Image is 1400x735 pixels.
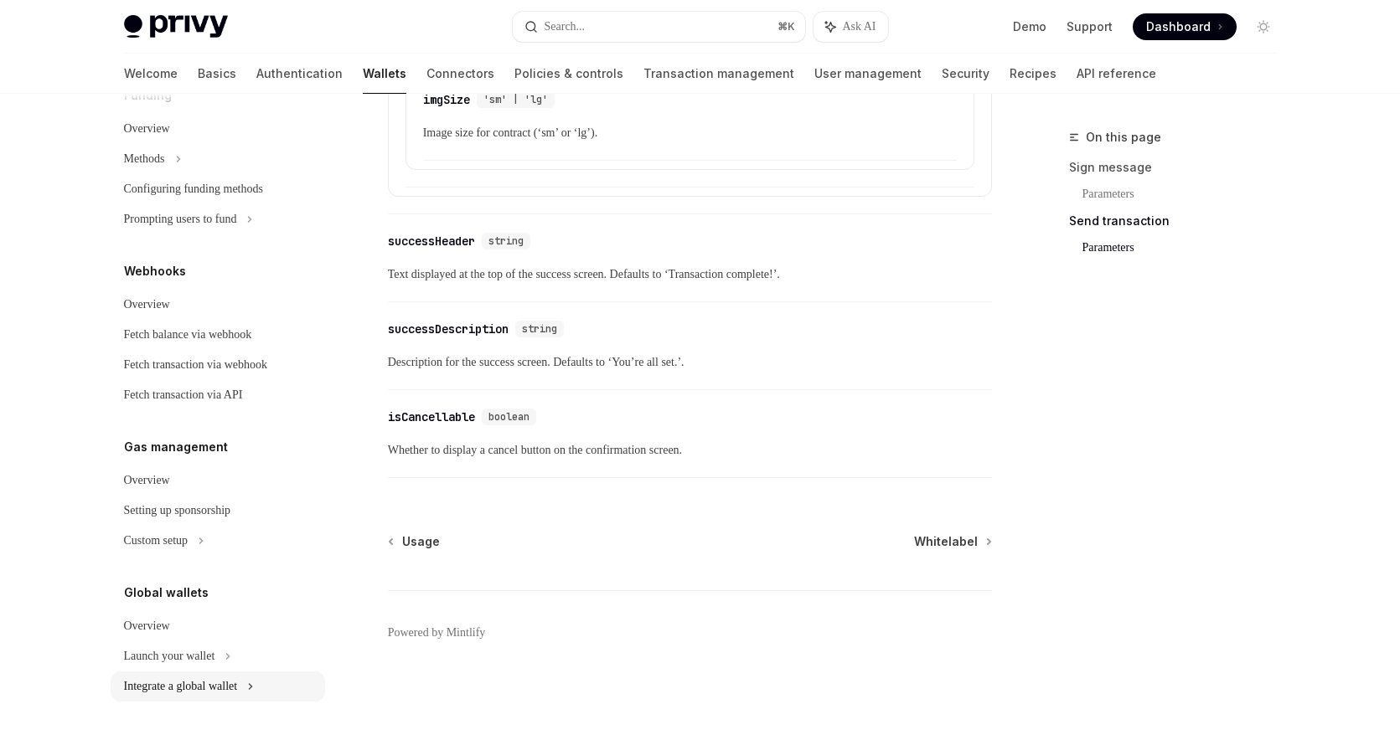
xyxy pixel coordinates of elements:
[488,410,530,424] span: boolean
[488,234,524,248] span: string
[111,114,325,144] a: Overview
[1082,181,1290,208] a: Parameters
[124,179,263,199] div: Configuring funding methods
[124,15,228,39] img: light logo
[1067,18,1113,35] a: Support
[522,322,557,336] span: string
[423,123,957,143] span: Image size for contract (‘sm’ or ‘lg’).
[111,174,325,204] a: Configuring funding methods
[814,54,922,94] a: User management
[388,352,992,373] span: Description for the success screen. Defaults to ‘You’re all set.’.
[124,355,267,375] div: Fetch transaction via webhook
[363,54,406,94] a: Wallets
[1086,127,1161,147] span: On this page
[402,533,440,550] span: Usage
[390,533,440,550] a: Usage
[545,17,586,37] div: Search...
[388,321,509,337] div: successDescription
[388,233,475,249] div: successHeader
[388,409,475,425] div: isCancellable
[111,350,325,380] a: Fetch transaction via webhook
[111,611,325,641] a: Overview
[124,325,252,345] div: Fetch balance via webhook
[124,209,237,229] div: Prompting users to fund
[513,12,806,42] button: Search...⌘K
[914,533,978,550] span: Whitelabel
[1013,18,1046,35] a: Demo
[814,12,887,42] button: Ask AI
[124,437,228,457] h5: Gas management
[124,54,178,94] a: Welcome
[111,465,325,496] a: Overview
[1133,13,1237,40] a: Dashboard
[198,54,236,94] a: Basics
[124,149,165,169] div: Methods
[1069,154,1290,181] a: Sign message
[643,54,794,94] a: Transaction management
[124,261,186,281] h5: Webhooks
[124,646,215,666] div: Launch your wallet
[124,501,231,521] div: Setting up sponsorship
[1077,54,1156,94] a: API reference
[111,320,325,350] a: Fetch balance via webhook
[1250,13,1277,40] button: Toggle dark mode
[124,583,209,603] h5: Global wallets
[111,496,325,526] a: Setting up sponsorship
[514,54,623,94] a: Policies & controls
[1069,208,1290,234] a: Send transaction
[388,624,486,641] a: Powered by Mintlify
[124,616,170,636] div: Overview
[777,20,795,33] span: ⌘ K
[111,290,325,320] a: Overview
[388,265,992,285] span: Text displayed at the top of the success screen. Defaults to ‘Transaction complete!’.
[423,91,470,108] div: imgSize
[256,54,343,94] a: Authentication
[124,295,170,315] div: Overview
[124,119,170,139] div: Overview
[942,54,989,94] a: Security
[1146,18,1211,35] span: Dashboard
[124,531,189,551] div: Custom setup
[1010,54,1056,94] a: Recipes
[124,470,170,491] div: Overview
[483,93,548,106] span: 'sm' | 'lg'
[842,18,876,35] span: Ask AI
[124,385,243,405] div: Fetch transaction via API
[914,533,990,550] a: Whitelabel
[426,54,494,94] a: Connectors
[111,380,325,410] a: Fetch transaction via API
[388,440,992,460] span: Whether to display a cancel button on the confirmation screen.
[1082,234,1290,261] a: Parameters
[124,676,238,696] div: Integrate a global wallet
